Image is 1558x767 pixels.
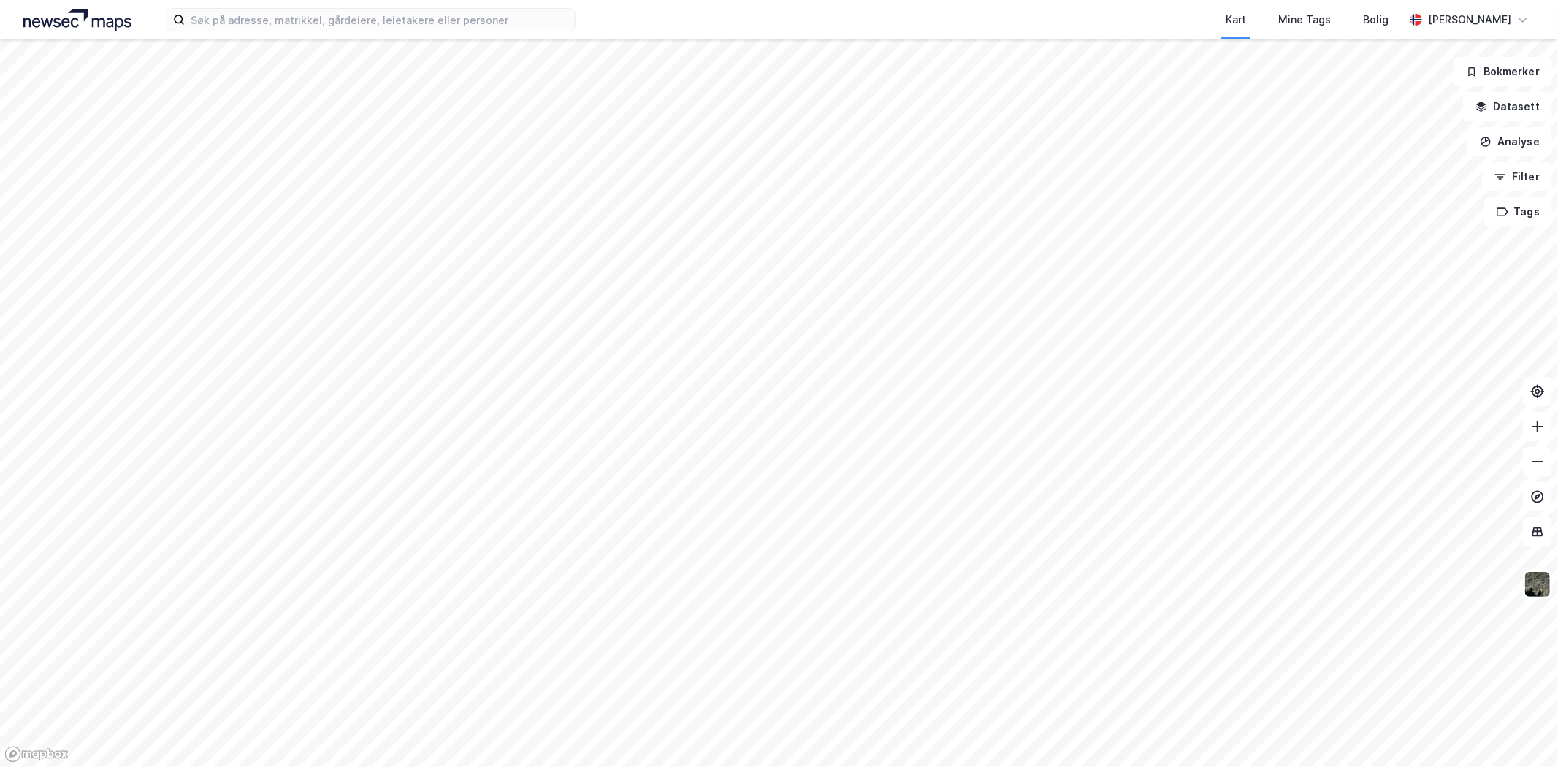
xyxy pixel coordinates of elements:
[4,746,69,763] a: Mapbox homepage
[1484,197,1552,226] button: Tags
[1467,127,1552,156] button: Analyse
[1524,571,1551,598] img: 9k=
[1463,92,1552,121] button: Datasett
[185,9,575,31] input: Søk på adresse, matrikkel, gårdeiere, leietakere eller personer
[1428,11,1511,28] div: [PERSON_NAME]
[1482,162,1552,191] button: Filter
[1485,697,1558,767] iframe: Chat Widget
[23,9,131,31] img: logo.a4113a55bc3d86da70a041830d287a7e.svg
[1363,11,1389,28] div: Bolig
[1278,11,1331,28] div: Mine Tags
[1226,11,1246,28] div: Kart
[1454,57,1552,86] button: Bokmerker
